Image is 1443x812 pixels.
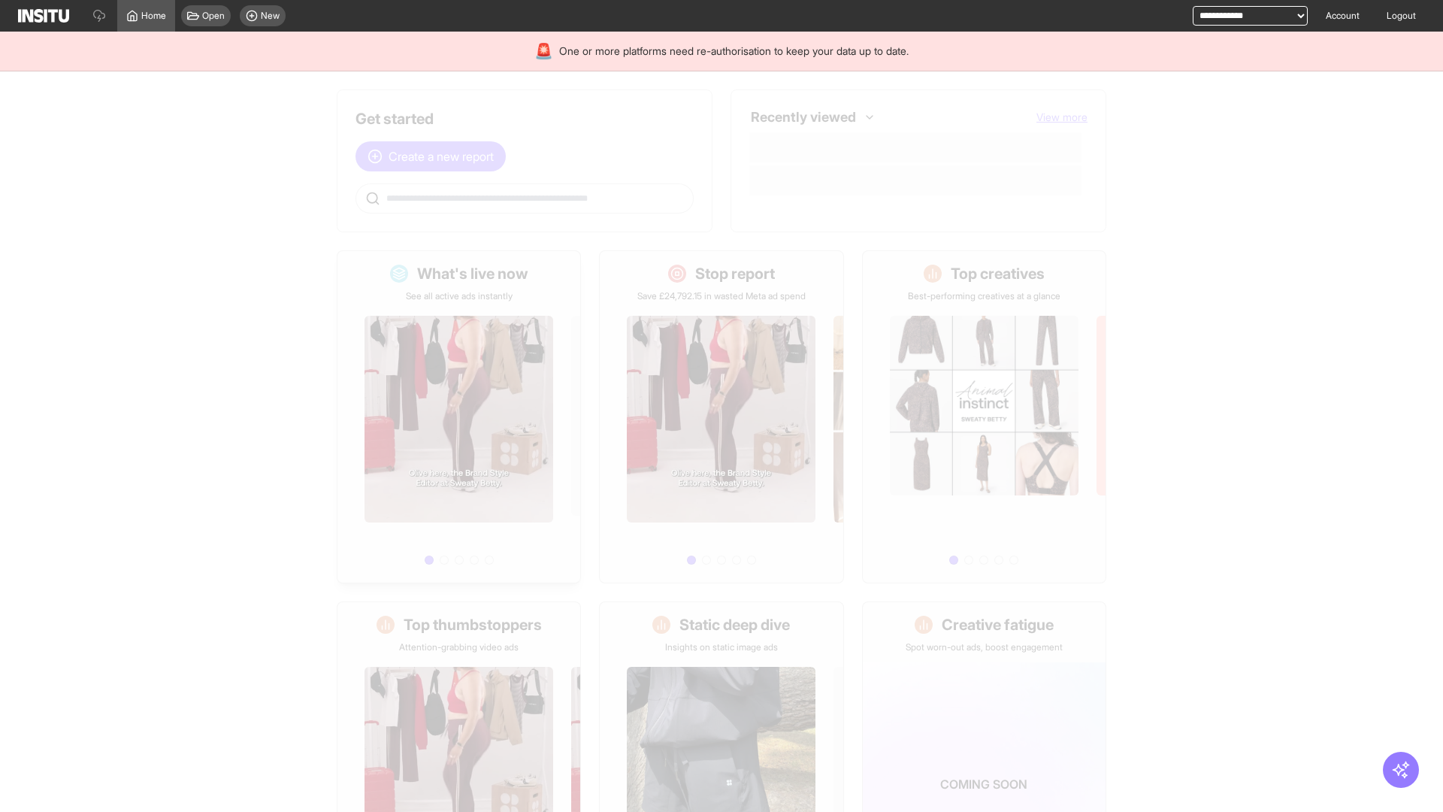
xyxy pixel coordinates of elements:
span: Home [141,10,166,22]
div: 🚨 [534,41,553,62]
span: Open [202,10,225,22]
span: New [261,10,280,22]
span: One or more platforms need re-authorisation to keep your data up to date. [559,44,909,59]
img: Logo [18,9,69,23]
